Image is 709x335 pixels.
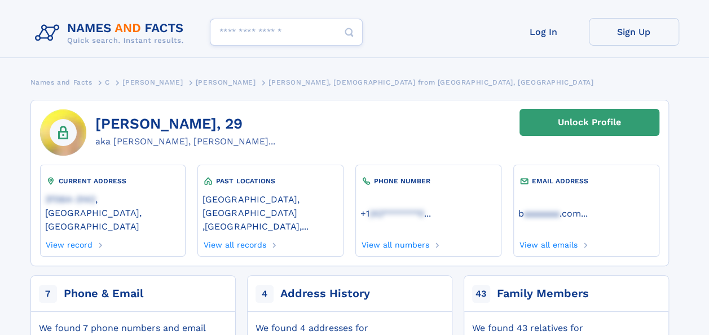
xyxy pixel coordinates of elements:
a: Unlock Profile [519,109,659,136]
div: CURRENT ADDRESS [45,175,180,187]
a: View all numbers [360,237,429,249]
a: [GEOGRAPHIC_DATA],... [205,220,308,232]
div: Address History [280,286,370,302]
a: [PERSON_NAME] [196,75,256,89]
a: Sign Up [589,18,679,46]
a: Log In [499,18,589,46]
input: search input [210,19,363,46]
div: Phone & Email [64,286,143,302]
span: 4 [256,285,274,303]
a: [PERSON_NAME] [122,75,183,89]
a: Names and Facts [30,75,93,89]
a: View all emails [518,237,578,249]
a: View record [45,237,93,249]
a: ... [518,208,654,219]
a: [GEOGRAPHIC_DATA], [GEOGRAPHIC_DATA] [202,193,338,218]
span: [PERSON_NAME], [DEMOGRAPHIC_DATA] from [GEOGRAPHIC_DATA], [GEOGRAPHIC_DATA] [268,78,593,86]
div: PAST LOCATIONS [202,175,338,187]
a: View all records [202,237,266,249]
span: 43 [472,285,490,303]
a: baaaaaaa.com [518,207,581,219]
h1: [PERSON_NAME], 29 [95,116,275,133]
span: [PERSON_NAME] [122,78,183,86]
div: aka [PERSON_NAME], [PERSON_NAME]... [95,135,275,148]
span: 37064-3142 [45,194,95,205]
div: EMAIL ADDRESS [518,175,654,187]
span: 7 [39,285,57,303]
a: ... [360,208,496,219]
button: Search Button [336,19,363,46]
div: Unlock Profile [558,109,621,135]
span: C [105,78,110,86]
a: 37064-3142, [GEOGRAPHIC_DATA], [GEOGRAPHIC_DATA] [45,193,180,232]
div: Family Members [497,286,589,302]
a: C [105,75,110,89]
span: aaaaaaa [524,208,560,219]
div: , [202,187,338,237]
div: PHONE NUMBER [360,175,496,187]
img: Logo Names and Facts [30,18,193,49]
span: [PERSON_NAME] [196,78,256,86]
